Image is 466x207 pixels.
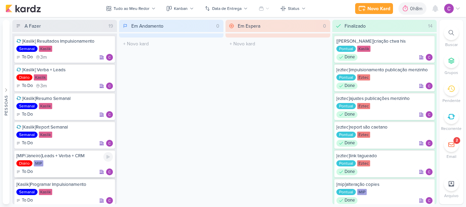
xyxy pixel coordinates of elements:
[22,111,33,118] p: To Do
[3,95,9,115] div: Pessoas
[106,168,113,175] div: Responsável: Carlos Lima
[16,54,33,61] div: To Do
[22,54,33,61] p: To Do
[106,83,113,89] div: Responsável: Carlos Lima
[336,74,356,80] div: Pontual
[357,74,370,80] div: Eztec
[336,67,433,73] div: [eztec]impulsionamento publicação menzinho
[336,153,433,159] div: [eztec]link tagueado
[22,140,33,147] p: To Do
[22,197,33,204] p: To Do
[106,23,116,30] div: 19
[426,197,433,204] div: Responsável: Carlos Lima
[106,140,113,147] img: Carlos Lima
[345,140,355,147] p: Done
[441,125,462,132] p: Recorrente
[336,83,358,89] div: Done
[35,83,47,89] div: último check-in há 3 meses
[345,23,366,30] div: Finalizado
[16,38,113,44] div: [Kaslik] Resultados Impulsionamento
[444,193,458,199] p: Arquivo
[106,140,113,147] div: Responsável: Carlos Lima
[442,98,461,104] p: Pendente
[336,111,358,118] div: Done
[336,132,356,138] div: Pontual
[106,111,113,118] div: Responsável: Carlos Lima
[106,197,113,204] div: Responsável: Carlos Lima
[16,46,38,52] div: Semanal
[345,111,355,118] p: Done
[320,23,329,30] div: 0
[357,189,367,195] div: MIP
[355,3,393,14] button: Novo Kard
[345,168,355,175] p: Done
[345,83,355,89] p: Done
[106,83,113,89] img: Carlos Lima
[336,181,433,188] div: [mip]alteração copies
[439,25,463,48] li: Ctrl + F
[16,189,38,195] div: Semanal
[336,46,356,52] div: Pontual
[35,54,47,61] div: último check-in há 3 meses
[336,160,356,166] div: Pontual
[39,46,52,52] div: Kaslik
[39,103,52,109] div: Kaslik
[16,67,113,73] div: [Kaslik] Verba + Leads
[106,197,113,204] img: Carlos Lima
[16,103,38,109] div: Semanal
[25,23,41,30] div: A Fazer
[16,95,113,102] div: [Kaslik]Resumo Semanal
[106,54,113,61] div: Responsável: Carlos Lima
[16,111,33,118] div: To Do
[426,197,433,204] img: Carlos Lima
[426,111,433,118] div: Responsável: Carlos Lima
[336,168,358,175] div: Done
[456,138,458,143] div: 2
[336,124,433,130] div: [eztec]report são caetano
[426,168,433,175] div: Responsável: Carlos Lima
[238,23,260,30] div: Em Espera
[426,83,433,89] img: Carlos Lima
[16,124,113,130] div: [Kaslik]Report Semanal
[444,4,454,13] img: Carlos Lima
[34,74,47,80] div: Kaslik
[357,160,370,166] div: Eztec
[336,54,358,61] div: Done
[426,140,433,147] img: Carlos Lima
[22,168,33,175] p: To Do
[3,20,10,204] button: Pessoas
[336,95,433,102] div: [eztec]ajustes publicações menzinho
[131,23,163,30] div: Em Andamento
[357,46,370,52] div: Kaslik
[425,23,435,30] div: 14
[345,54,355,61] p: Done
[106,168,113,175] img: Carlos Lima
[447,153,456,160] p: Email
[426,54,433,61] div: Responsável: Carlos Lima
[214,23,222,30] div: 0
[227,39,329,49] input: + Novo kard
[410,5,424,12] div: 0h8m
[16,153,113,159] div: [MIP/Janeiro]Leads + Verba + CRM
[426,54,433,61] img: Carlos Lima
[106,111,113,118] img: Carlos Lima
[336,197,358,204] div: Done
[40,84,47,88] span: 3m
[16,83,33,89] div: To Do
[16,181,113,188] div: [Kaslik]Programar Impulsionamento
[336,189,356,195] div: Pontual
[39,132,52,138] div: Kaslik
[426,83,433,89] div: Responsável: Carlos Lima
[336,38,433,44] div: [kaslik]criação ctwa his
[16,132,38,138] div: Semanal
[426,140,433,147] div: Responsável: Carlos Lima
[336,103,356,109] div: Pontual
[16,168,33,175] div: To Do
[426,168,433,175] img: Carlos Lima
[40,55,47,60] span: 3m
[16,160,32,166] div: Diário
[445,42,458,48] p: Buscar
[39,189,52,195] div: Kaslik
[357,103,370,109] div: Eztec
[120,39,222,49] input: + Novo kard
